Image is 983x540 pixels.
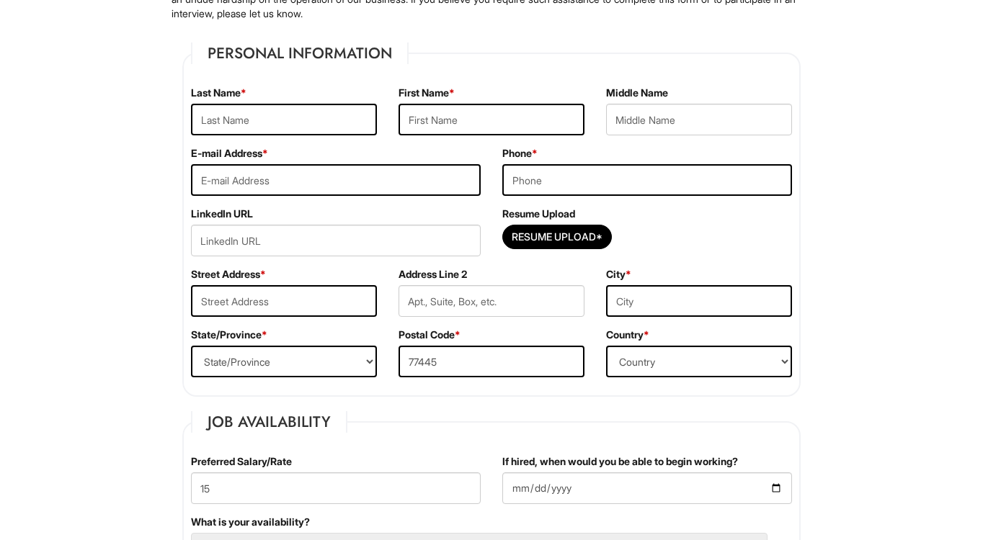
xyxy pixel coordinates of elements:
[191,515,310,529] label: What is your availability?
[191,472,481,504] input: Preferred Salary/Rate
[606,86,668,100] label: Middle Name
[399,328,461,342] label: Postal Code
[191,411,347,433] legend: Job Availability
[606,285,792,317] input: City
[399,104,584,135] input: First Name
[191,104,377,135] input: Last Name
[191,328,267,342] label: State/Province
[606,104,792,135] input: Middle Name
[502,207,575,221] label: Resume Upload
[502,164,792,196] input: Phone
[606,346,792,377] select: Country
[399,346,584,377] input: Postal Code
[191,86,246,100] label: Last Name
[502,454,738,469] label: If hired, when would you be able to begin working?
[606,267,631,282] label: City
[399,86,455,100] label: First Name
[191,454,292,469] label: Preferred Salary/Rate
[191,267,266,282] label: Street Address
[399,285,584,317] input: Apt., Suite, Box, etc.
[191,346,377,377] select: State/Province
[502,146,538,161] label: Phone
[399,267,467,282] label: Address Line 2
[191,42,409,64] legend: Personal Information
[191,225,481,256] input: LinkedIn URL
[191,207,253,221] label: LinkedIn URL
[191,164,481,196] input: E-mail Address
[191,146,268,161] label: E-mail Address
[502,225,612,249] button: Resume Upload*Resume Upload*
[606,328,649,342] label: Country
[191,285,377,317] input: Street Address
